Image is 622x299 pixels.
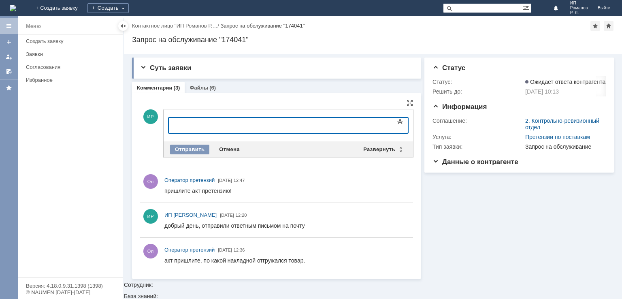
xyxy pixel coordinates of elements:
[218,178,232,183] span: [DATE]
[26,38,118,44] div: Создать заявку
[164,246,215,254] a: Оператор претензий
[10,5,16,11] a: Перейти на домашнюю страницу
[525,88,559,95] span: [DATE] 10:13
[432,88,524,95] div: Решить до:
[220,213,234,218] span: [DATE]
[10,5,16,11] img: logo
[26,64,118,70] div: Согласования
[525,134,590,140] a: Претензии по поставкам
[2,50,15,63] a: Мои заявки
[132,36,614,44] div: Запрос на обслуживание "174041"
[590,21,600,31] div: Добавить в избранное
[220,23,305,29] div: Запрос на обслуживание "174041"
[26,283,115,288] div: Версия: 4.18.0.9.31.1398 (1398)
[570,11,588,15] span: Р. Л.
[234,178,245,183] span: 12:47
[570,1,588,6] span: ИП
[432,117,524,124] div: Соглашение:
[124,54,622,288] div: Сотрудник:
[132,23,220,29] div: /
[209,85,216,91] div: (6)
[124,293,622,299] div: База знаний:
[140,64,191,72] span: Суть заявки
[432,143,524,150] div: Тип заявки:
[407,100,413,106] div: На всю страницу
[236,213,247,218] span: 12:20
[137,85,173,91] a: Комментарии
[525,117,599,130] a: 2. Контрольно-ревизионный отдел
[164,177,215,183] span: Оператор претензий
[432,103,487,111] span: Информация
[23,61,121,73] a: Согласования
[26,290,115,295] div: © NAUMEN [DATE]-[DATE]
[26,77,109,83] div: Избранное
[190,85,208,91] a: Файлы
[525,143,603,150] div: Запрос на обслуживание
[132,23,217,29] a: Контактное лицо "ИП Романов Р.…
[432,64,465,72] span: Статус
[164,212,217,218] span: ИП [PERSON_NAME]
[218,248,232,252] span: [DATE]
[570,6,588,11] span: Романов
[23,35,121,47] a: Создать заявку
[432,79,524,85] div: Статус:
[23,48,121,60] a: Заявки
[2,65,15,78] a: Мои согласования
[604,21,613,31] div: Сделать домашней страницей
[432,158,518,166] span: Данные о контрагенте
[395,117,405,126] span: Показать панель инструментов
[2,36,15,49] a: Создать заявку
[525,79,605,85] span: Ожидает ответа контрагента
[234,248,245,252] span: 12:36
[174,85,180,91] div: (3)
[164,247,215,253] span: Оператор претензий
[143,109,158,124] span: ИР
[87,3,129,13] div: Создать
[432,134,524,140] div: Услуга:
[164,176,215,184] a: Оператор претензий
[26,51,118,57] div: Заявки
[118,21,128,31] div: Скрыть меню
[26,21,41,31] div: Меню
[523,4,531,11] span: Расширенный поиск
[164,211,217,219] a: ИП [PERSON_NAME]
